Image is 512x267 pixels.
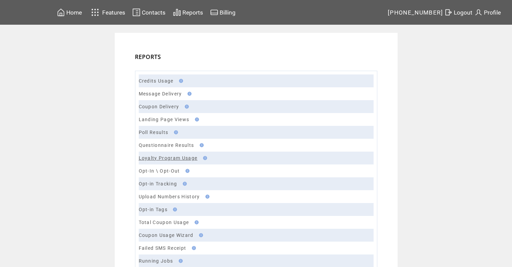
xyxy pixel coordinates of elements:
[139,130,169,135] a: Poll Results
[132,8,140,17] img: contacts.svg
[172,130,178,134] img: help.gif
[139,117,190,122] a: Landing Page Views
[139,104,179,109] a: Coupon Delivery
[201,156,207,160] img: help.gif
[190,246,196,250] img: help.gif
[173,8,181,17] img: chart.svg
[443,7,473,18] a: Logout
[139,155,198,161] a: Loyalty Program Usage
[171,207,177,212] img: help.gif
[473,7,502,18] a: Profile
[102,9,125,16] span: Features
[142,9,165,16] span: Contacts
[484,9,501,16] span: Profile
[56,7,83,18] a: Home
[139,91,182,96] a: Message Delivery
[66,9,82,16] span: Home
[139,220,189,225] a: Total Coupon Usage
[139,232,194,238] a: Coupon Usage Wizard
[182,9,203,16] span: Reports
[220,9,236,16] span: Billing
[454,9,472,16] span: Logout
[88,6,127,19] a: Features
[131,7,166,18] a: Contacts
[444,8,452,17] img: exit.svg
[139,207,168,212] a: Opt-in Tags
[193,117,199,121] img: help.gif
[139,142,194,148] a: Questionnaire Results
[177,259,183,263] img: help.gif
[139,78,174,84] a: Credits Usage
[209,7,237,18] a: Billing
[139,181,177,186] a: Opt-in Tracking
[197,233,203,237] img: help.gif
[172,7,204,18] a: Reports
[474,8,483,17] img: profile.svg
[193,220,199,224] img: help.gif
[89,7,101,18] img: features.svg
[135,53,161,61] span: REPORTS
[181,182,187,186] img: help.gif
[139,245,186,251] a: Failed SMS Receipt
[388,9,443,16] span: [PHONE_NUMBER]
[183,105,189,109] img: help.gif
[139,258,173,264] a: Running Jobs
[198,143,204,147] img: help.gif
[185,92,192,96] img: help.gif
[57,8,65,17] img: home.svg
[139,168,180,174] a: Opt-In \ Opt-Out
[183,169,190,173] img: help.gif
[210,8,218,17] img: creidtcard.svg
[203,195,209,199] img: help.gif
[177,79,183,83] img: help.gif
[139,194,200,199] a: Upload Numbers History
